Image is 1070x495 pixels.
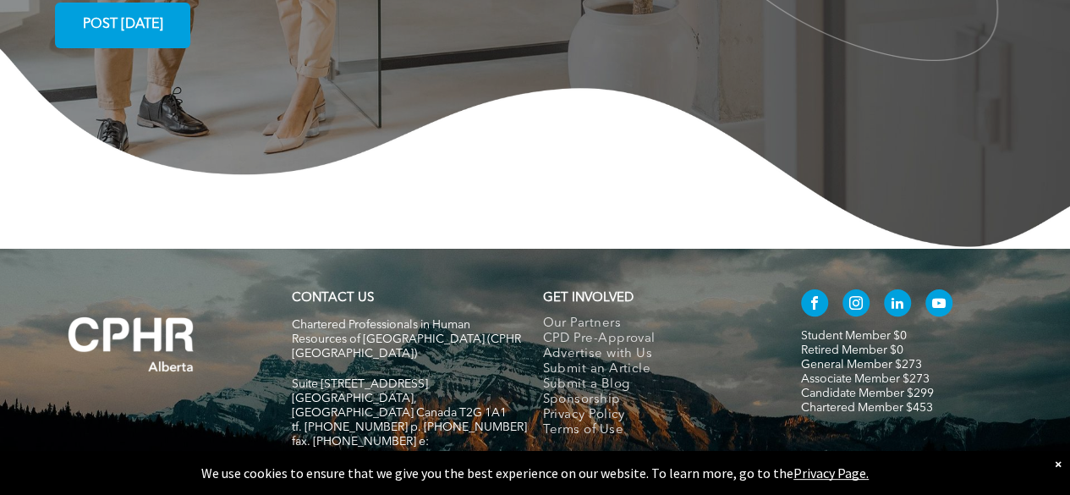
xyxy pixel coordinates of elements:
img: A white background with a few lines on it [34,283,228,406]
a: Retired Member $0 [801,344,903,356]
a: linkedin [884,289,911,321]
a: CPD Pre-Approval [542,332,765,347]
span: POST [DATE] [77,8,169,41]
a: Advertise with Us [542,347,765,362]
a: Sponsorship [542,393,765,408]
a: POST [DATE] [55,3,190,48]
a: facebook [801,289,828,321]
a: Student Member $0 [801,330,907,342]
span: fax. [PHONE_NUMBER] e:[EMAIL_ADDRESS][DOMAIN_NAME] [292,436,491,462]
a: Our Partners [542,316,765,332]
span: Chartered Professionals in Human Resources of [GEOGRAPHIC_DATA] (CPHR [GEOGRAPHIC_DATA]) [292,319,521,360]
a: General Member $273 [801,359,922,371]
span: tf. [PHONE_NUMBER] p. [PHONE_NUMBER] [292,421,527,433]
span: GET INVOLVED [542,292,633,305]
a: Chartered Member $453 [801,402,933,414]
a: Privacy Page. [793,465,869,481]
a: Submit an Article [542,362,765,377]
a: Candidate Member $299 [801,388,934,399]
a: Privacy Policy [542,408,765,423]
a: CONTACT US [292,292,374,305]
div: Dismiss notification [1055,455,1062,472]
a: youtube [925,289,952,321]
a: instagram [842,289,870,321]
span: [GEOGRAPHIC_DATA], [GEOGRAPHIC_DATA] Canada T2G 1A1 [292,393,507,419]
a: Submit a Blog [542,377,765,393]
span: Suite [STREET_ADDRESS] [292,378,428,390]
a: Terms of Use [542,423,765,438]
a: Associate Member $273 [801,373,930,385]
